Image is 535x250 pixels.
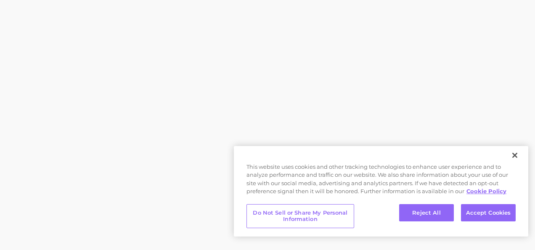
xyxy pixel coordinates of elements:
button: Close [506,146,524,165]
div: Cookie banner [234,146,528,237]
button: Accept Cookies [461,204,516,222]
div: Privacy [234,146,528,237]
button: Reject All [399,204,454,222]
button: Do Not Sell or Share My Personal Information, Opens the preference center dialog [246,204,354,228]
a: More information about your privacy, opens in a new tab [466,188,506,194]
div: This website uses cookies and other tracking technologies to enhance user experience and to analy... [234,163,528,200]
